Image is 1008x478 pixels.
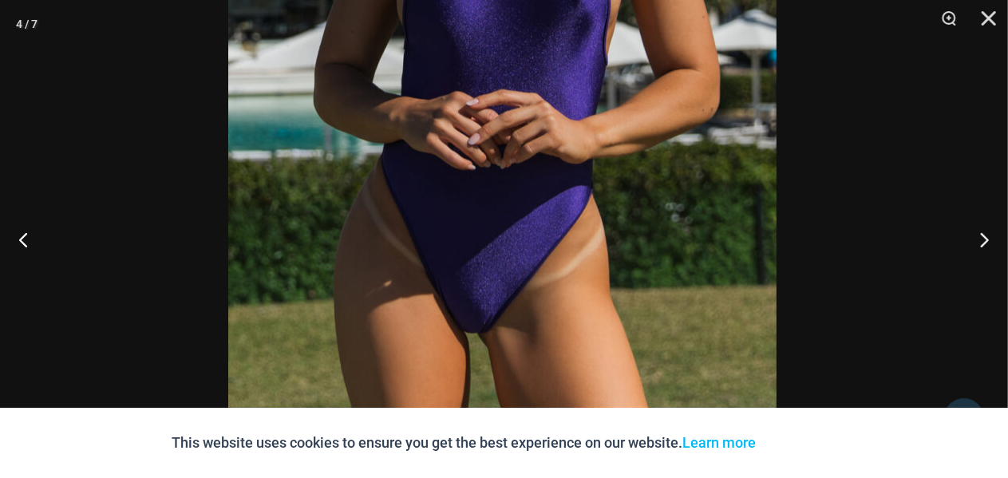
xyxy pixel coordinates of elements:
[769,424,836,462] button: Accept
[948,199,1008,279] button: Next
[172,431,757,455] p: This website uses cookies to ensure you get the best experience on our website.
[16,12,38,36] div: 4 / 7
[683,434,757,451] a: Learn more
